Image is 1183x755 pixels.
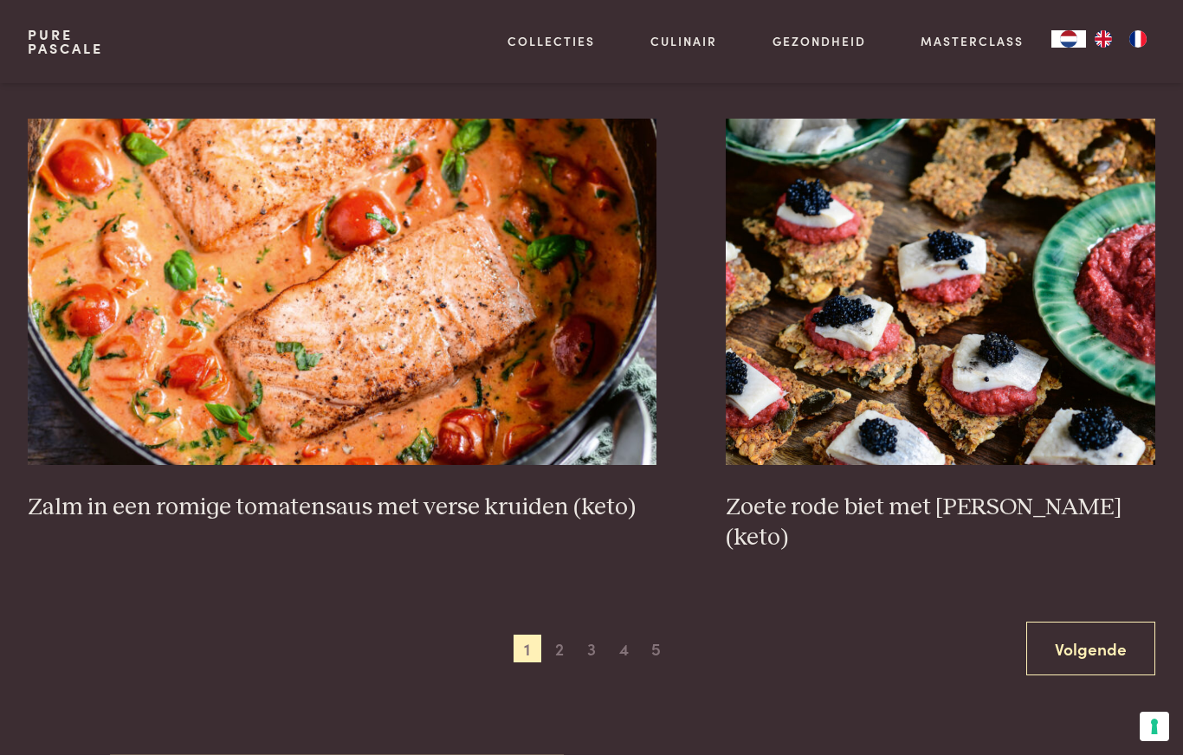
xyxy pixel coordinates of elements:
a: PurePascale [28,28,103,55]
span: 4 [610,635,637,662]
h3: Zoete rode biet met [PERSON_NAME] (keto) [726,493,1155,552]
span: 3 [578,635,605,662]
a: Zoete rode biet met zure haring (keto) Zoete rode biet met [PERSON_NAME] (keto) [726,119,1155,552]
a: Gezondheid [773,32,866,50]
button: Uw voorkeuren voor toestemming voor trackingtechnologieën [1140,712,1169,741]
a: Collecties [507,32,595,50]
img: Zoete rode biet met zure haring (keto) [726,119,1155,465]
div: Language [1051,30,1086,48]
aside: Language selected: Nederlands [1051,30,1155,48]
a: Zalm in een romige tomatensaus met verse kruiden (keto) Zalm in een romige tomatensaus met verse ... [28,119,656,522]
a: FR [1121,30,1155,48]
span: 2 [546,635,573,662]
img: Zalm in een romige tomatensaus met verse kruiden (keto) [28,119,656,465]
ul: Language list [1086,30,1155,48]
a: NL [1051,30,1086,48]
a: Volgende [1026,622,1155,676]
h3: Zalm in een romige tomatensaus met verse kruiden (keto) [28,493,656,523]
a: EN [1086,30,1121,48]
span: 1 [514,635,541,662]
span: 5 [642,635,669,662]
a: Culinair [650,32,717,50]
a: Masterclass [921,32,1024,50]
